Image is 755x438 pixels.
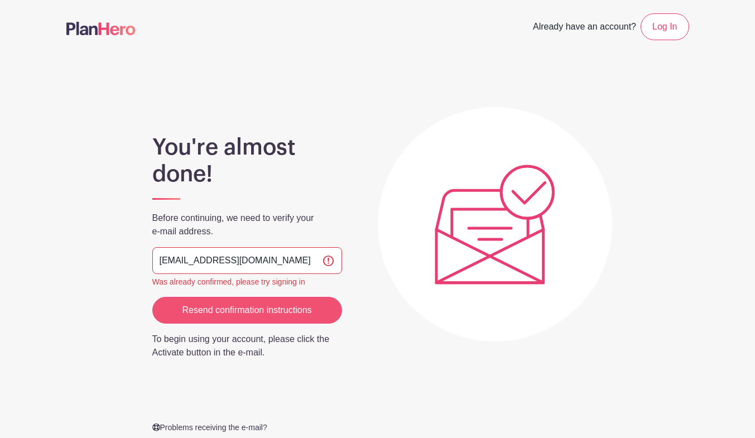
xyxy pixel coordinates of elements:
[152,333,342,359] p: To begin using your account, please click the Activate button in the e-mail.
[641,13,689,40] a: Log In
[152,211,342,238] p: Before continuing, we need to verify your e-mail address.
[146,422,349,434] p: Problems receiving the e-mail?
[152,276,342,288] div: Was already confirmed, please try signing in
[152,134,342,187] h1: You're almost done!
[66,22,136,35] img: logo-507f7623f17ff9eddc593b1ce0a138ce2505c220e1c5a4e2b4648c50719b7d32.svg
[152,423,160,431] img: Help
[533,16,636,40] span: Already have an account?
[152,297,342,324] input: Resend confirmation instructions
[435,165,555,285] img: Plic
